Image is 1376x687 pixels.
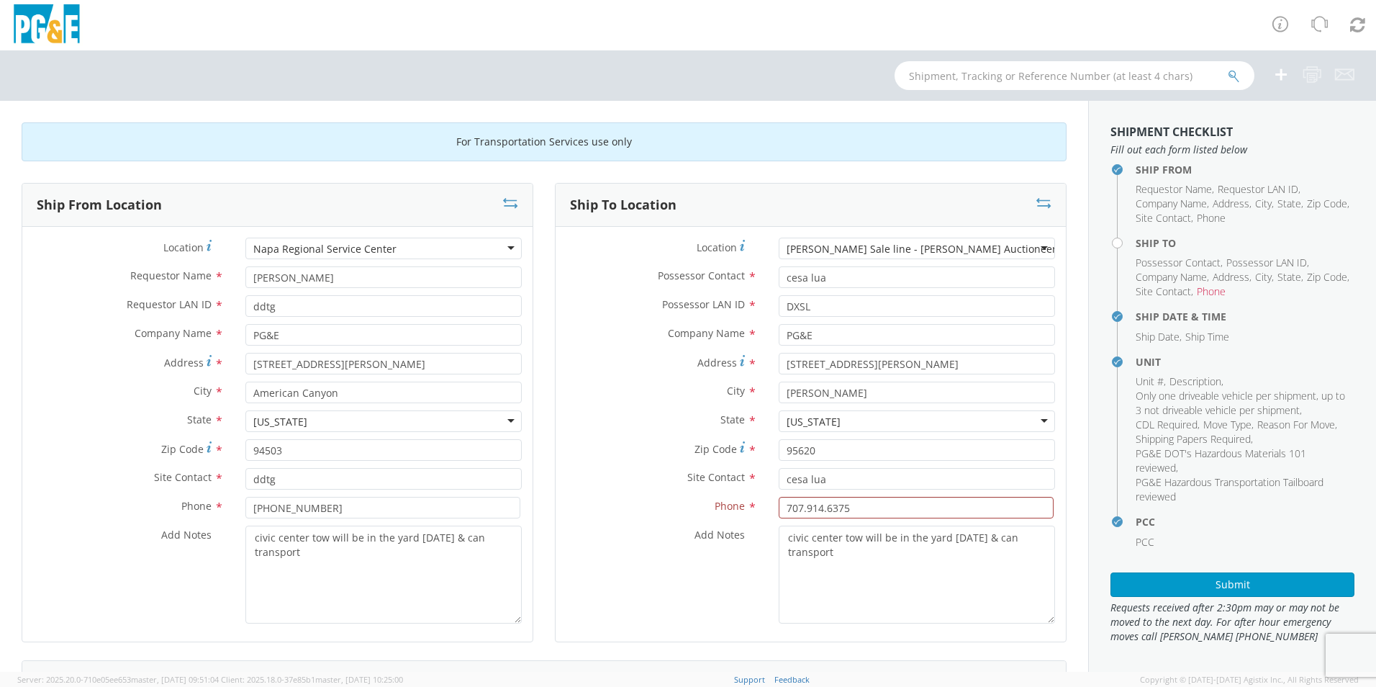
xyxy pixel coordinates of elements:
span: Phone [1197,211,1226,225]
strong: Shipment Checklist [1110,124,1233,140]
li: , [1136,418,1200,432]
button: Submit [1110,572,1354,597]
li: , [1136,256,1223,270]
h3: Ship To Location [570,198,676,212]
span: Location [697,241,737,254]
div: [PERSON_NAME] Sale line - [PERSON_NAME] Auctioneers - DXL - DXSL [787,242,1122,256]
span: Shipping Papers Required [1136,432,1251,446]
span: Location [163,241,204,254]
li: , [1136,374,1166,389]
span: Site Contact [1136,211,1191,225]
h4: Ship Date & Time [1136,311,1354,322]
span: Requestor Name [130,269,212,282]
span: Address [1213,197,1249,210]
li: , [1203,418,1254,432]
span: Possessor LAN ID [1226,256,1307,269]
span: PG&E Hazardous Transportation Tailboard reviewed [1136,475,1323,503]
span: Reason For Move [1257,418,1335,431]
span: Requestor LAN ID [1218,182,1298,196]
span: Phone [715,499,745,513]
span: Add Notes [694,528,745,542]
li: , [1136,330,1182,344]
span: Zip Code [1307,270,1347,284]
li: , [1213,197,1251,211]
span: Address [164,356,204,369]
li: , [1277,270,1303,284]
span: Possessor LAN ID [662,297,745,311]
input: Shipment, Tracking or Reference Number (at least 4 chars) [895,61,1254,90]
li: , [1136,432,1253,446]
span: master, [DATE] 09:51:04 [131,674,219,685]
span: Requestor Name [1136,182,1212,196]
h4: Ship From [1136,164,1354,175]
h3: Ship From Location [37,198,162,212]
li: , [1136,197,1209,211]
span: Site Contact [1136,284,1191,298]
span: Zip Code [694,442,737,456]
span: Site Contact [154,470,212,484]
span: Server: 2025.20.0-710e05ee653 [17,674,219,685]
span: Phone [181,499,212,513]
a: Feedback [774,674,810,685]
span: Fill out each form listed below [1110,143,1354,157]
span: Move Type [1203,418,1251,431]
li: , [1136,270,1209,284]
li: , [1255,197,1274,211]
div: [US_STATE] [253,415,307,429]
li: , [1136,446,1351,475]
span: Company Name [1136,197,1207,210]
span: State [187,413,212,426]
span: CDL Required [1136,418,1198,431]
span: City [1255,270,1272,284]
span: Client: 2025.18.0-37e85b1 [221,674,403,685]
span: PG&E DOT's Hazardous Materials 101 reviewed [1136,446,1306,475]
span: Site Contact [687,470,745,484]
h4: Ship To [1136,238,1354,248]
li: , [1169,374,1223,389]
li: , [1136,182,1214,197]
span: Requests received after 2:30pm may or may not be moved to the next day. For after hour emergency ... [1110,601,1354,644]
span: Description [1169,374,1221,388]
span: Zip Code [161,442,204,456]
li: , [1226,256,1309,270]
li: , [1218,182,1300,197]
span: City [1255,197,1272,210]
span: master, [DATE] 10:25:00 [315,674,403,685]
span: Unit # [1136,374,1164,388]
span: Ship Time [1185,330,1229,343]
span: State [720,413,745,426]
li: , [1307,197,1349,211]
li: , [1136,389,1351,418]
span: Phone [1197,284,1226,298]
span: Company Name [668,326,745,340]
span: PCC [1136,535,1154,549]
li: , [1136,211,1193,225]
span: State [1277,270,1301,284]
span: Only one driveable vehicle per shipment, up to 3 not driveable vehicle per shipment [1136,389,1345,417]
li: , [1213,270,1251,284]
h4: Unit [1136,356,1354,367]
div: [US_STATE] [787,415,841,429]
span: State [1277,197,1301,210]
span: Add Notes [161,528,212,542]
span: Possessor Contact [1136,256,1221,269]
span: Requestor LAN ID [127,297,212,311]
li: , [1307,270,1349,284]
div: For Transportation Services use only [22,122,1067,161]
span: Copyright © [DATE]-[DATE] Agistix Inc., All Rights Reserved [1140,674,1359,686]
span: Zip Code [1307,197,1347,210]
span: Possessor Contact [658,269,745,282]
li: , [1277,197,1303,211]
span: City [727,384,745,398]
li: , [1257,418,1337,432]
span: Address [1213,270,1249,284]
span: Company Name [1136,270,1207,284]
span: City [194,384,212,398]
span: Company Name [135,326,212,340]
div: Napa Regional Service Center [253,242,397,256]
li: , [1136,284,1193,299]
h4: PCC [1136,516,1354,527]
li: , [1255,270,1274,284]
span: Address [697,356,737,369]
a: Support [734,674,765,685]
